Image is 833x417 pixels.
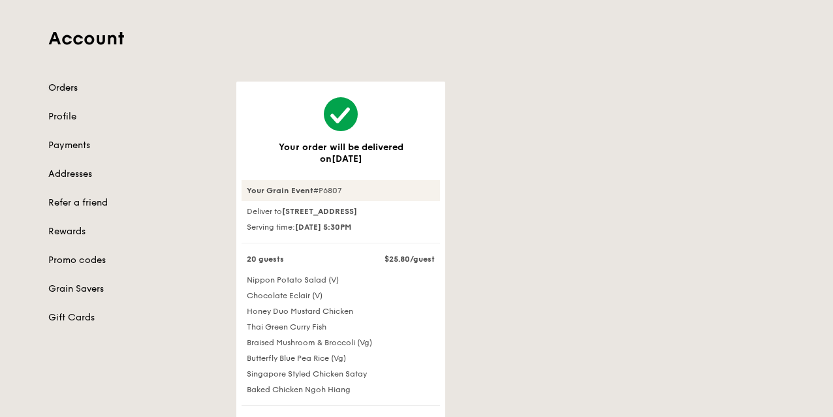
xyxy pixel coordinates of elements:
[239,353,443,363] div: Butterfly Blue Pea Rice (Vg)
[48,283,221,296] a: Grain Savers
[48,311,221,324] a: Gift Cards
[48,225,221,238] a: Rewards
[295,223,351,232] strong: [DATE] 5:30PM
[242,206,440,217] div: Deliver to
[239,337,443,348] div: Braised Mushroom & Broccoli (Vg)
[48,196,221,209] a: Refer a friend
[332,153,362,164] span: [DATE]
[257,142,424,164] h3: Your order will be delivered on
[239,254,375,264] div: 20 guests
[48,110,221,123] a: Profile
[48,82,221,95] a: Orders
[239,306,443,317] div: Honey Duo Mustard Chicken
[242,222,440,232] div: Serving time:
[239,290,443,301] div: Chocolate Eclair (V)
[239,369,443,379] div: Singapore Styled Chicken Satay
[239,275,443,285] div: Nippon Potato Salad (V)
[48,139,221,152] a: Payments
[239,322,443,332] div: Thai Green Curry Fish
[48,168,221,181] a: Addresses
[375,254,443,264] div: $25.80/guest
[282,207,357,216] strong: [STREET_ADDRESS]
[242,180,440,201] div: #P6807
[247,186,313,195] strong: Your Grain Event
[239,384,443,395] div: Baked Chicken Ngoh Hiang
[48,27,785,50] h1: Account
[48,254,221,267] a: Promo codes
